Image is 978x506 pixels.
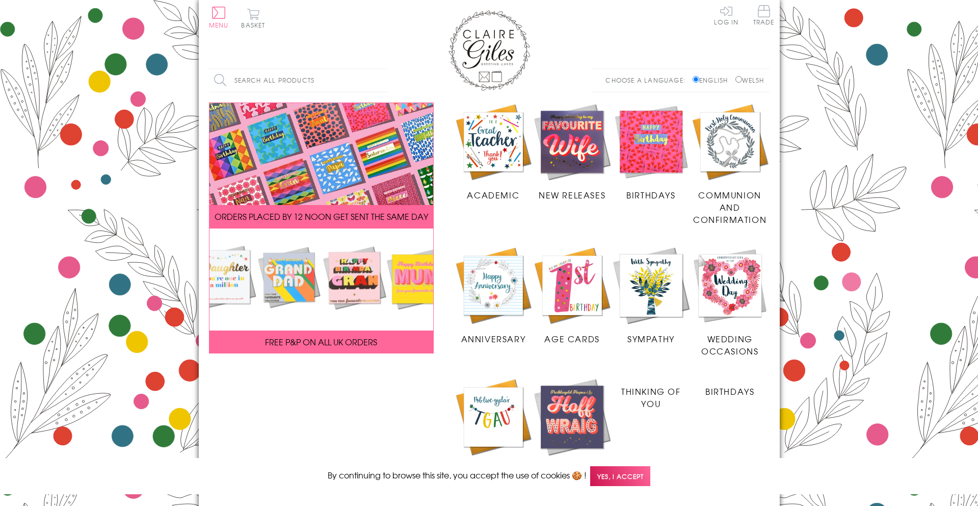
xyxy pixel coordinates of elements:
input: Welsh [735,76,742,83]
span: Yes, I accept [590,466,650,486]
span: Sympathy [627,333,675,345]
span: FREE P&P ON ALL UK ORDERS [265,336,377,348]
label: English [693,75,733,85]
a: Communion and Confirmation [691,103,770,226]
input: Search [377,69,387,92]
button: Basket [240,8,268,28]
span: Birthdays [705,385,754,397]
span: Thinking of You [621,385,681,410]
span: Trade [753,5,775,25]
input: English [693,76,699,83]
a: New Releases [533,103,612,201]
a: Wedding Occasions [691,246,770,357]
button: Menu [209,7,229,28]
span: Age Cards [544,333,599,345]
span: New Releases [539,189,605,201]
span: ORDERS PLACED BY 12 NOON GET SENT THE SAME DAY [215,210,428,222]
a: Sympathy [612,246,691,345]
a: New Releases [533,377,612,476]
a: Academic [454,377,533,476]
a: Academic [454,103,533,201]
span: Communion and Confirmation [693,189,766,225]
a: Anniversary [454,246,533,345]
a: Log In [714,5,738,25]
span: Birthdays [626,189,675,201]
label: Welsh [735,75,764,85]
a: Thinking of You [612,377,691,410]
a: Birthdays [691,377,770,397]
a: Trade [753,5,775,27]
a: Birthdays [612,103,691,201]
span: Wedding Occasions [701,333,758,357]
p: Choose a language: [605,75,691,85]
span: Anniversary [461,333,526,345]
a: Age Cards [533,246,612,345]
span: Academic [467,189,519,201]
span: Menu [209,20,229,30]
input: Search all products [209,69,387,92]
img: Claire Giles Greetings Cards [448,10,530,91]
